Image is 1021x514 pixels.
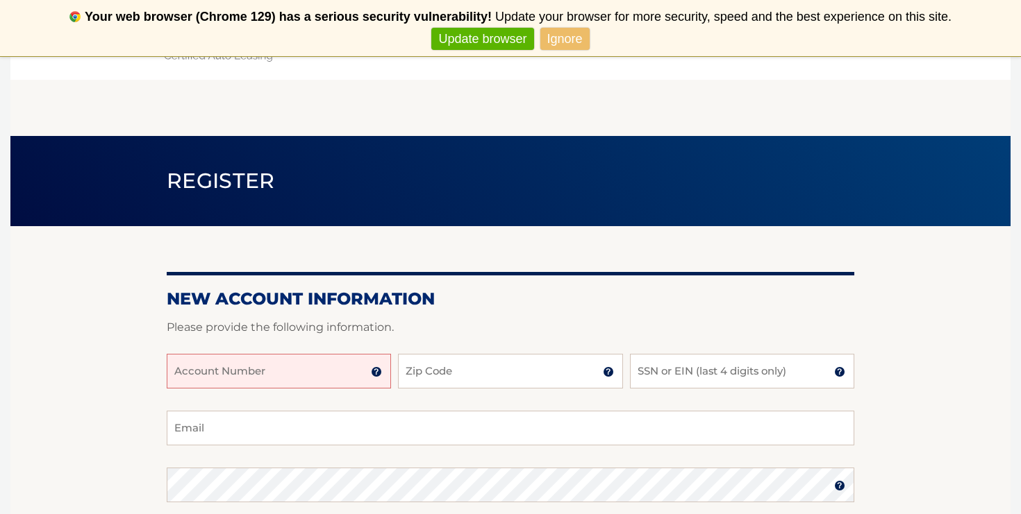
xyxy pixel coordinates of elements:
[630,354,854,388] input: SSN or EIN (last 4 digits only)
[371,366,382,377] img: tooltip.svg
[85,10,492,24] b: Your web browser (Chrome 129) has a serious security vulnerability!
[167,411,854,445] input: Email
[540,28,590,51] a: Ignore
[603,366,614,377] img: tooltip.svg
[834,480,845,491] img: tooltip.svg
[167,289,854,309] h2: New Account Information
[167,318,854,337] p: Please provide the following information.
[167,168,275,194] span: Register
[834,366,845,377] img: tooltip.svg
[167,354,391,388] input: Account Number
[398,354,622,388] input: Zip Code
[431,28,533,51] a: Update browser
[495,10,952,24] span: Update your browser for more security, speed and the best experience on this site.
